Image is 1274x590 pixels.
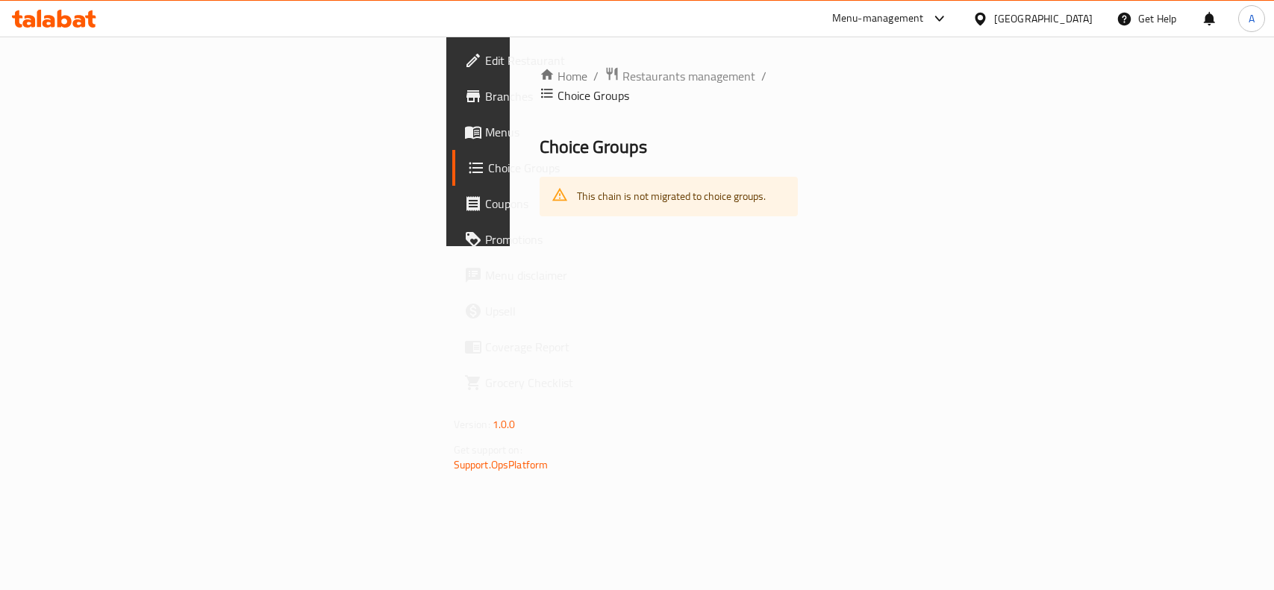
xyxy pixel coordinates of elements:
[485,302,647,320] span: Upsell
[452,365,659,401] a: Grocery Checklist
[452,114,659,150] a: Menus
[994,10,1093,27] div: [GEOGRAPHIC_DATA]
[454,440,522,459] span: Get support on:
[761,67,766,85] li: /
[577,181,766,212] div: This chain is not migrated to choice groups.
[605,66,755,86] a: Restaurants management
[485,51,647,69] span: Edit Restaurant
[485,374,647,392] span: Grocery Checklist
[452,257,659,293] a: Menu disclaimer
[452,329,659,365] a: Coverage Report
[485,230,647,248] span: Promotions
[452,186,659,222] a: Coupons
[488,159,647,177] span: Choice Groups
[452,43,659,78] a: Edit Restaurant
[452,222,659,257] a: Promotions
[454,455,549,474] a: Support.OpsPlatform
[485,87,647,105] span: Branches
[832,10,924,28] div: Menu-management
[622,67,755,85] span: Restaurants management
[452,78,659,114] a: Branches
[485,266,647,284] span: Menu disclaimer
[1249,10,1255,27] span: A
[485,195,647,213] span: Coupons
[540,66,799,105] nav: breadcrumb
[454,415,490,434] span: Version:
[493,415,516,434] span: 1.0.0
[485,123,647,141] span: Menus
[452,150,659,186] a: Choice Groups
[452,293,659,329] a: Upsell
[485,338,647,356] span: Coverage Report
